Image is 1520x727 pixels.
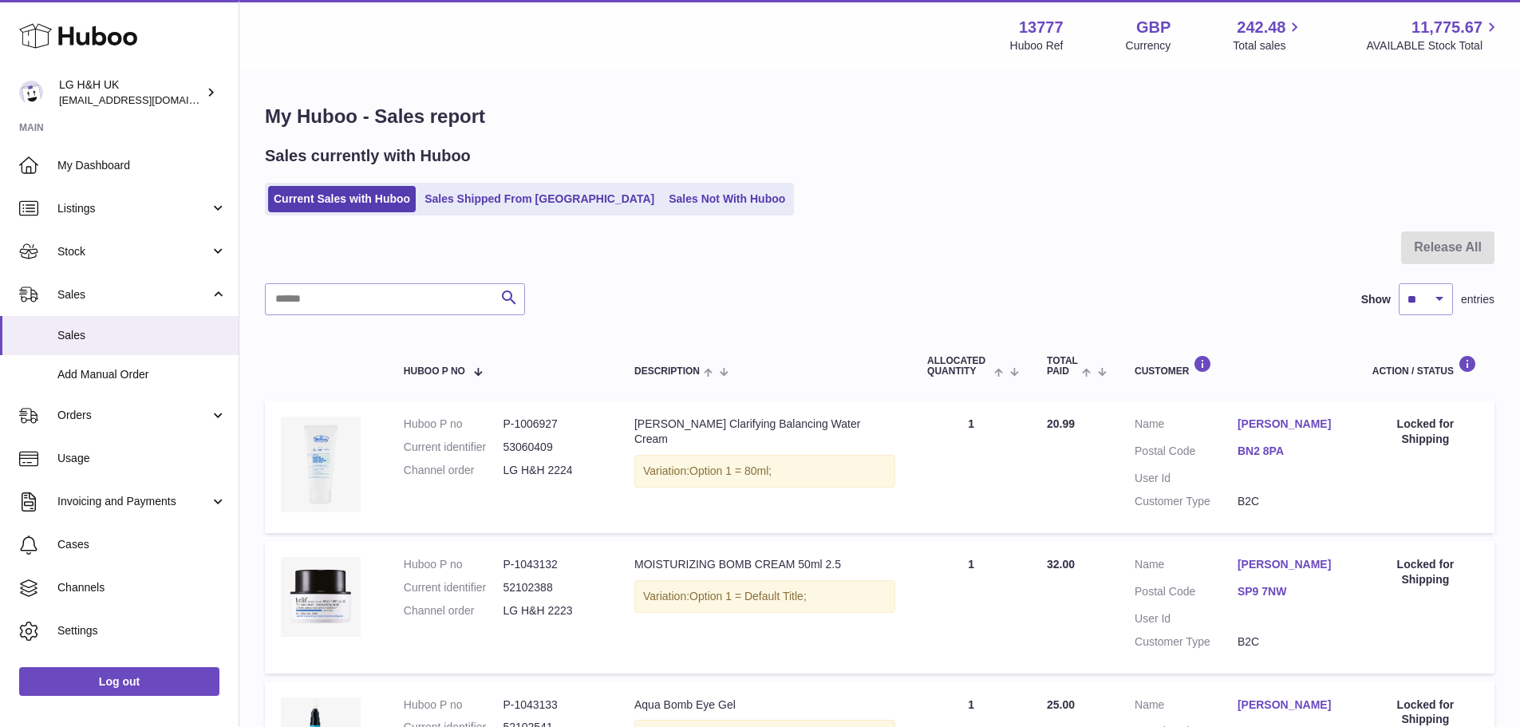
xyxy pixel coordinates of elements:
span: Cases [57,537,227,552]
img: veechen@lghnh.co.uk [19,81,43,105]
div: Variation: [634,580,895,613]
span: entries [1461,292,1494,307]
div: Locked for Shipping [1372,557,1479,587]
dd: 53060409 [503,440,602,455]
span: Sales [57,287,210,302]
h2: Sales currently with Huboo [265,145,471,167]
div: [PERSON_NAME] Clarifying Balancing Water Cream [634,417,895,447]
span: 11,775.67 [1411,17,1482,38]
dd: P-1006927 [503,417,602,432]
a: Current Sales with Huboo [268,186,416,212]
span: ALLOCATED Quantity [927,356,990,377]
div: Customer [1135,355,1340,377]
div: Currency [1126,38,1171,53]
label: Show [1361,292,1391,307]
dt: Customer Type [1135,494,1238,509]
strong: 13777 [1019,17,1064,38]
td: 1 [911,541,1031,674]
span: Settings [57,623,227,638]
div: MOISTURIZING BOMB CREAM 50ml 2.5 [634,557,895,572]
dd: P-1043132 [503,557,602,572]
dd: B2C [1238,634,1340,650]
td: 1 [911,401,1031,533]
dt: Huboo P no [404,557,503,572]
dt: Channel order [404,603,503,618]
span: Channels [57,580,227,595]
dt: Huboo P no [404,697,503,713]
span: Stock [57,244,210,259]
dt: User Id [1135,611,1238,626]
div: Aqua Bomb Eye Gel [634,697,895,713]
span: Description [634,366,700,377]
span: 32.00 [1047,558,1075,571]
dt: Current identifier [404,440,503,455]
div: Locked for Shipping [1372,417,1479,447]
span: Orders [57,408,210,423]
dt: Current identifier [404,580,503,595]
dt: Name [1135,417,1238,436]
span: Usage [57,451,227,466]
dd: 52102388 [503,580,602,595]
dd: B2C [1238,494,1340,509]
dd: P-1043133 [503,697,602,713]
span: Option 1 = 80ml; [689,464,772,477]
dt: User Id [1135,471,1238,486]
dt: Channel order [404,463,503,478]
dt: Postal Code [1135,444,1238,463]
a: 242.48 Total sales [1233,17,1304,53]
a: BN2 8PA [1238,444,1340,459]
dt: Name [1135,557,1238,576]
span: Total sales [1233,38,1304,53]
strong: GBP [1136,17,1171,38]
span: Add Manual Order [57,367,227,382]
dd: LG H&H 2224 [503,463,602,478]
img: Dr._Belmeur_Clarifying_Balancing_Water_Cream-2.webp [281,417,361,512]
span: My Dashboard [57,158,227,173]
dd: LG H&H 2223 [503,603,602,618]
a: Sales Shipped From [GEOGRAPHIC_DATA] [419,186,660,212]
dt: Name [1135,697,1238,717]
h1: My Huboo - Sales report [265,104,1494,129]
span: Listings [57,201,210,216]
span: 20.99 [1047,417,1075,430]
a: [PERSON_NAME] [1238,697,1340,713]
a: [PERSON_NAME] [1238,557,1340,572]
a: SP9 7NW [1238,584,1340,599]
a: Log out [19,667,219,696]
span: Total paid [1047,356,1078,377]
span: Sales [57,328,227,343]
span: 25.00 [1047,698,1075,711]
span: Option 1 = Default Title; [689,590,807,603]
span: Huboo P no [404,366,465,377]
div: LG H&H UK [59,77,203,108]
div: Huboo Ref [1010,38,1064,53]
dt: Customer Type [1135,634,1238,650]
div: Action / Status [1372,355,1479,377]
span: [EMAIL_ADDRESS][DOMAIN_NAME] [59,93,235,106]
a: 11,775.67 AVAILABLE Stock Total [1366,17,1501,53]
span: Invoicing and Payments [57,494,210,509]
dt: Postal Code [1135,584,1238,603]
a: [PERSON_NAME] [1238,417,1340,432]
dt: Huboo P no [404,417,503,432]
span: 242.48 [1237,17,1285,38]
span: AVAILABLE Stock Total [1366,38,1501,53]
img: 1_7.jpg [281,557,361,637]
a: Sales Not With Huboo [663,186,791,212]
div: Variation: [634,455,895,488]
